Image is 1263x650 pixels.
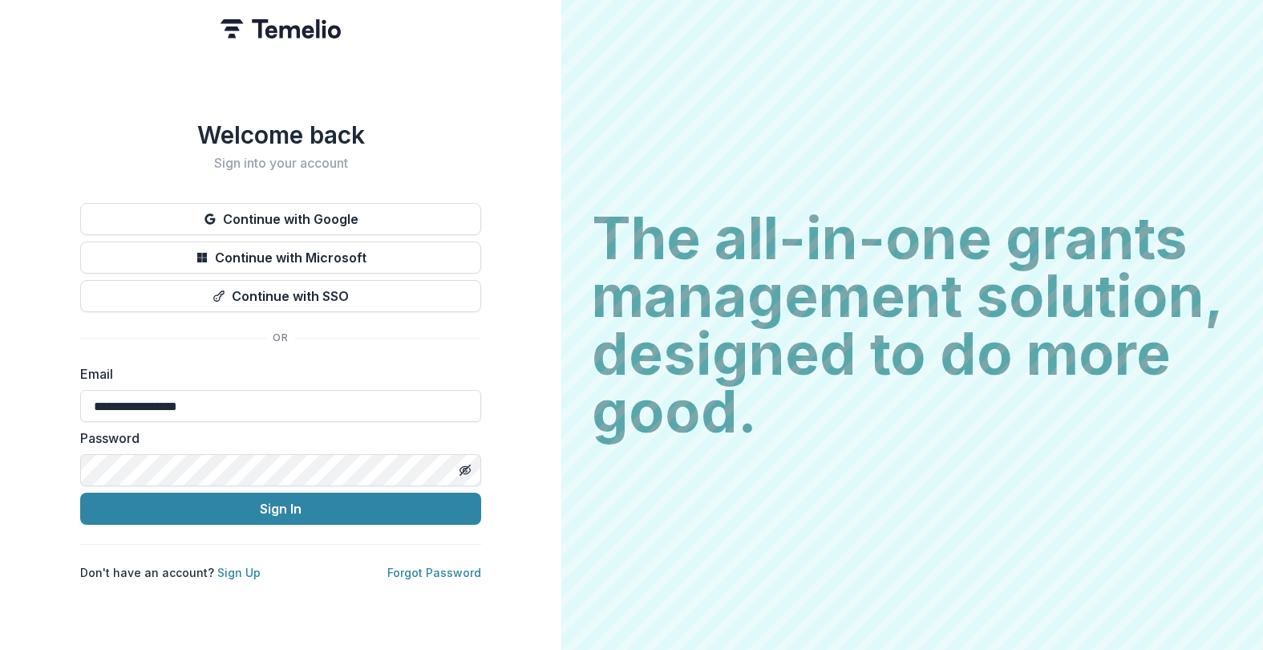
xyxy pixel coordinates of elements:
a: Sign Up [217,566,261,579]
button: Sign In [80,493,481,525]
label: Password [80,429,472,448]
p: Don't have an account? [80,564,261,581]
button: Continue with Google [80,203,481,235]
a: Forgot Password [387,566,481,579]
button: Continue with Microsoft [80,242,481,274]
img: Temelio [221,19,341,39]
h1: Welcome back [80,120,481,149]
label: Email [80,364,472,384]
button: Toggle password visibility [452,457,478,483]
h2: Sign into your account [80,156,481,171]
button: Continue with SSO [80,280,481,312]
